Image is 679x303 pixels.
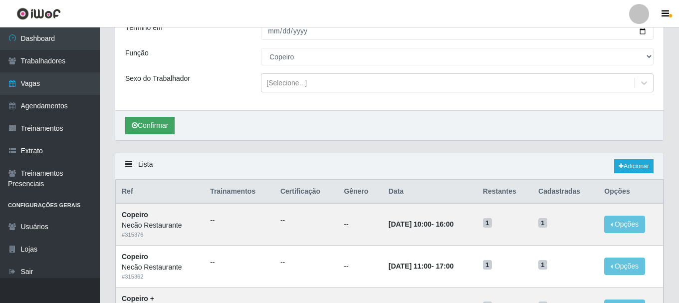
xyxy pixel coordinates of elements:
[598,180,663,204] th: Opções
[210,257,268,268] ul: --
[204,180,274,204] th: Trainamentos
[338,203,382,245] td: --
[122,273,198,281] div: # 315362
[483,218,492,228] span: 1
[115,153,664,180] div: Lista
[16,7,61,20] img: CoreUI Logo
[477,180,532,204] th: Restantes
[389,220,432,228] time: [DATE] 10:00
[280,215,332,226] ul: --
[266,78,307,88] div: [Selecione...]
[338,246,382,288] td: --
[122,295,154,303] strong: Copeiro +
[532,180,598,204] th: Cadastradas
[261,22,654,40] input: 00/00/0000
[389,262,453,270] strong: -
[122,231,198,239] div: # 315376
[280,257,332,268] ul: --
[436,262,453,270] time: 17:00
[383,180,477,204] th: Data
[274,180,338,204] th: Certificação
[389,220,453,228] strong: -
[122,262,198,273] div: Necão Restaurante
[210,215,268,226] ul: --
[436,220,453,228] time: 16:00
[122,211,148,219] strong: Copeiro
[125,73,190,84] label: Sexo do Trabalhador
[125,117,175,134] button: Confirmar
[125,48,149,58] label: Função
[604,216,645,233] button: Opções
[389,262,432,270] time: [DATE] 11:00
[538,260,547,270] span: 1
[483,260,492,270] span: 1
[338,180,382,204] th: Gênero
[538,218,547,228] span: 1
[125,22,163,33] label: Término em
[122,253,148,261] strong: Copeiro
[122,220,198,231] div: Necão Restaurante
[614,159,654,173] a: Adicionar
[116,180,205,204] th: Ref
[604,258,645,275] button: Opções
